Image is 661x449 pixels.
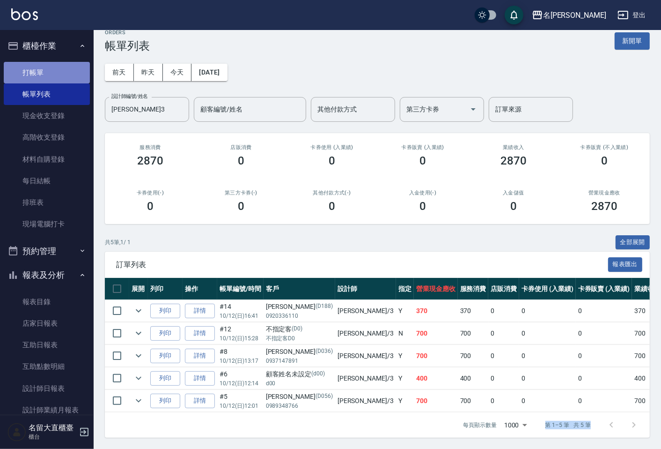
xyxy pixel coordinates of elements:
td: #14 [217,300,264,322]
a: 互助日報表 [4,334,90,356]
td: 0 [519,322,576,344]
a: 報表匯出 [608,260,643,269]
p: 第 1–5 筆 共 5 筆 [545,421,591,429]
div: 顧客姓名未設定 [266,369,333,379]
td: [PERSON_NAME] /3 [335,322,396,344]
td: [PERSON_NAME] /3 [335,345,396,367]
a: 詳情 [185,394,215,408]
p: (D0) [292,324,302,334]
td: 0 [576,390,632,412]
td: 700 [414,322,458,344]
td: 0 [519,300,576,322]
a: 材料自購登錄 [4,149,90,170]
th: 營業現金應收 [414,278,458,300]
a: 排班表 [4,192,90,213]
a: 現金收支登錄 [4,105,90,127]
a: 詳情 [185,371,215,386]
a: 帳單列表 [4,83,90,105]
p: d00 [266,379,333,388]
h3: 2870 [500,154,527,167]
button: 新開單 [615,32,650,50]
p: (D056) [316,392,333,402]
button: 櫃檯作業 [4,34,90,58]
td: 370 [414,300,458,322]
td: 0 [488,322,519,344]
a: 互助點數明細 [4,356,90,377]
button: 列印 [150,394,180,408]
h2: 店販消費 [207,144,275,150]
h3: 0 [238,200,244,213]
td: Y [396,367,414,389]
p: 10/12 (日) 16:41 [220,312,261,320]
button: 列印 [150,326,180,341]
label: 設計師編號/姓名 [111,93,148,100]
a: 每日結帳 [4,170,90,192]
th: 操作 [183,278,217,300]
span: 訂單列表 [116,260,608,269]
th: 帳單編號/時間 [217,278,264,300]
h2: 卡券使用(-) [116,190,184,196]
a: 詳情 [185,349,215,363]
p: 10/12 (日) 13:17 [220,357,261,365]
button: 報表匯出 [608,257,643,272]
td: [PERSON_NAME] /3 [335,300,396,322]
button: 前天 [105,64,134,81]
td: #6 [217,367,264,389]
td: 700 [458,322,489,344]
h3: 0 [238,154,244,167]
h3: 0 [329,200,335,213]
h2: 營業現金應收 [570,190,639,196]
div: [PERSON_NAME] [266,302,333,312]
p: 10/12 (日) 15:28 [220,334,261,343]
p: (d00) [311,369,325,379]
td: 0 [576,300,632,322]
h3: 2870 [591,200,617,213]
button: 登出 [614,7,650,24]
h2: 卡券販賣 (入業績) [389,144,457,150]
p: 櫃台 [29,433,76,441]
h3: 0 [419,200,426,213]
td: 0 [488,390,519,412]
h3: 0 [510,200,517,213]
td: 400 [458,367,489,389]
a: 設計師日報表 [4,378,90,399]
a: 店家日報表 [4,313,90,334]
td: 700 [414,390,458,412]
img: Logo [11,8,38,20]
h3: 服務消費 [116,144,184,150]
h3: 0 [329,154,335,167]
h2: 第三方卡券(-) [207,190,275,196]
h3: 0 [601,154,608,167]
a: 詳情 [185,304,215,318]
h2: ORDERS [105,30,150,36]
td: #12 [217,322,264,344]
a: 高階收支登錄 [4,127,90,148]
div: 不指定客 [266,324,333,334]
h3: 0 [147,200,154,213]
button: 列印 [150,349,180,363]
h3: 帳單列表 [105,39,150,52]
button: expand row [132,304,146,318]
h3: 0 [419,154,426,167]
button: [DATE] [191,64,227,81]
button: 報表及分析 [4,263,90,287]
p: 10/12 (日) 12:01 [220,402,261,410]
a: 現場電腦打卡 [4,213,90,235]
button: expand row [132,349,146,363]
a: 設計師業績月報表 [4,399,90,421]
td: Y [396,345,414,367]
div: 1000 [500,412,530,438]
p: 10/12 (日) 12:14 [220,379,261,388]
h2: 卡券使用 (入業績) [298,144,366,150]
a: 報表目錄 [4,291,90,313]
th: 卡券使用 (入業績) [519,278,576,300]
h2: 業績收入 [479,144,548,150]
button: expand row [132,371,146,385]
td: 0 [488,367,519,389]
p: 0920336110 [266,312,333,320]
th: 列印 [148,278,183,300]
td: 700 [414,345,458,367]
td: 0 [519,390,576,412]
a: 新開單 [615,36,650,45]
h2: 入金使用(-) [389,190,457,196]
